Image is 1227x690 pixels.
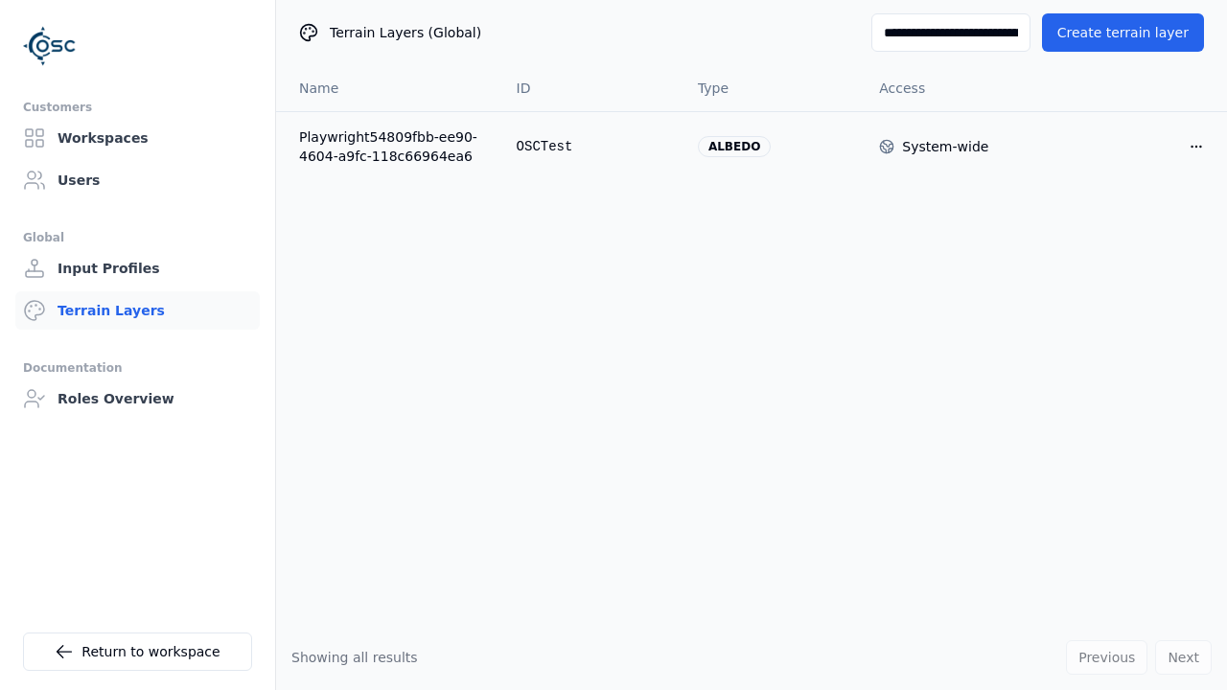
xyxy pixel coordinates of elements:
button: Create terrain layer [1042,13,1204,52]
div: albedo [698,136,771,157]
div: OSCTest [517,137,667,156]
th: Name [276,65,501,111]
a: Users [15,161,260,199]
a: Workspaces [15,119,260,157]
div: System-wide [902,137,988,156]
div: Global [23,226,252,249]
th: Access [864,65,1045,111]
span: Showing all results [291,650,418,665]
a: Playwright54809fbb-ee90-4604-a9fc-118c66964ea6 [299,127,486,166]
a: Terrain Layers [15,291,260,330]
img: Logo [23,19,77,73]
a: Return to workspace [23,632,252,671]
th: ID [501,65,683,111]
a: Roles Overview [15,379,260,418]
div: Documentation [23,356,252,379]
th: Type [683,65,864,111]
span: Terrain Layers (Global) [330,23,481,42]
a: Input Profiles [15,249,260,287]
div: Customers [23,96,252,119]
